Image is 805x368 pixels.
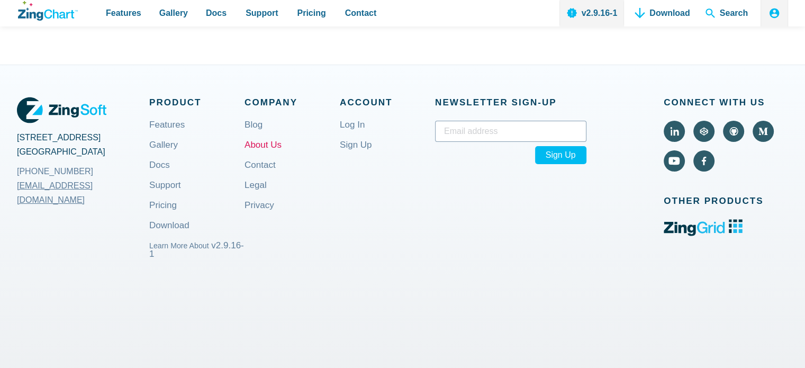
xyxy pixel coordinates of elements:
input: Email address [435,121,586,142]
a: [PHONE_NUMBER] [17,159,149,184]
span: Product [149,95,245,110]
a: ZingChart Logo. Click to return to the homepage [18,1,78,21]
a: Visit ZingChart on YouTube (external). [664,150,685,172]
a: Features [149,121,185,146]
span: Contact [345,6,377,20]
span: Sign Up [535,146,586,164]
a: Visit ZingChart on Medium (external). [753,121,774,142]
a: Visit ZingChart on CodePen (external). [693,121,714,142]
span: Support [246,6,278,20]
a: Blog [245,121,263,146]
span: Company [245,95,340,110]
span: Connect With Us [664,95,788,110]
a: ZingSoft Logo. Click to visit the ZingSoft site (external). [17,95,106,125]
a: ZingGrid logo. Click to visit the ZingGrid site (external). [664,229,743,238]
a: Gallery [149,141,178,166]
a: Legal [245,181,267,207]
span: Newsletter Sign‑up [435,95,586,110]
a: Sign Up [340,141,372,166]
span: Pricing [297,6,325,20]
a: Privacy [245,201,274,227]
a: Visit ZingChart on Facebook (external). [693,150,714,172]
a: Visit ZingChart on GitHub (external). [723,121,744,142]
span: v2.9.16-1 [149,240,244,258]
a: Download [149,221,189,247]
span: Gallery [159,6,188,20]
a: Pricing [149,201,177,227]
a: [EMAIL_ADDRESS][DOMAIN_NAME] [17,178,149,207]
a: Contact [245,161,276,186]
span: Docs [206,6,227,20]
span: Account [340,95,435,110]
a: Learn More About v2.9.16-1 [149,241,245,267]
a: Docs [149,161,170,186]
a: Support [149,181,181,207]
a: Log In [340,121,365,146]
span: Features [106,6,141,20]
small: Learn More About [149,241,209,250]
a: About Us [245,141,282,166]
a: Visit ZingChart on LinkedIn (external). [664,121,685,142]
span: Other Products [664,193,788,209]
address: [STREET_ADDRESS] [GEOGRAPHIC_DATA] [17,130,149,184]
